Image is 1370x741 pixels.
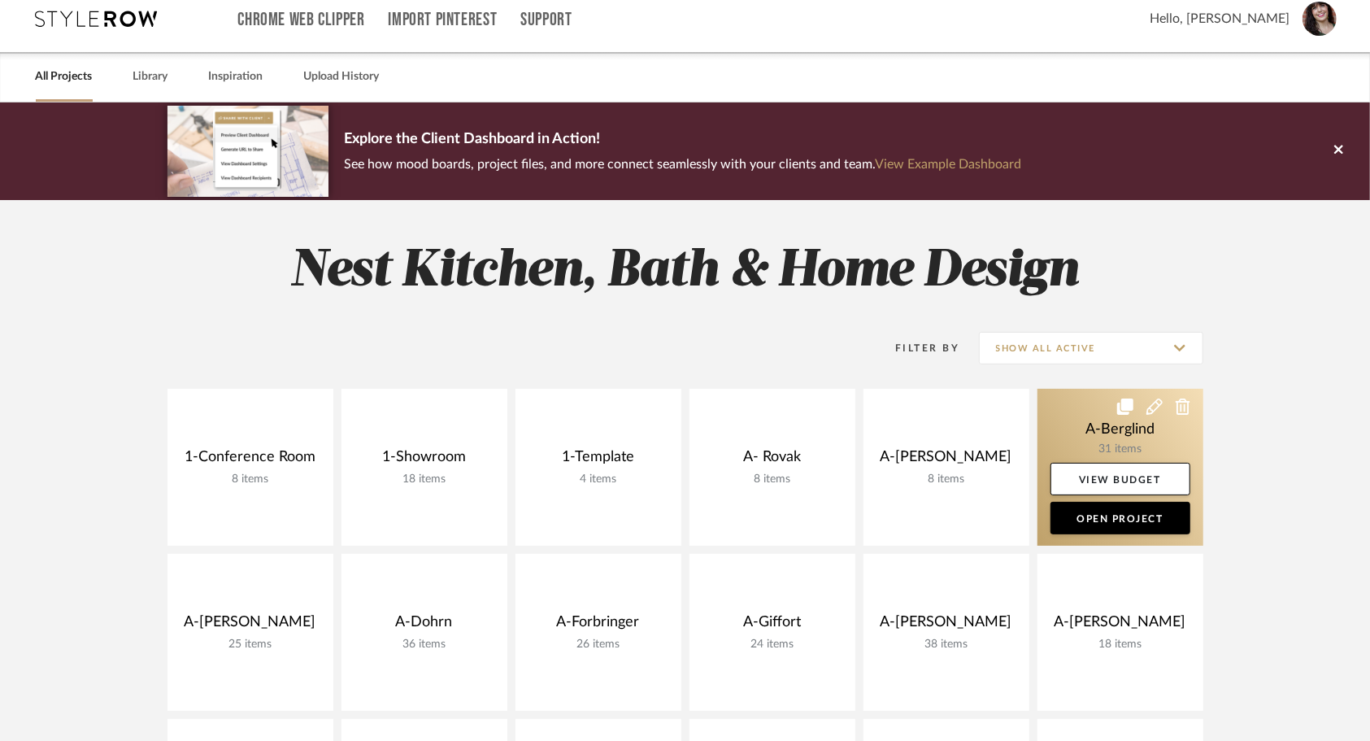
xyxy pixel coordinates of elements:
[1050,638,1190,652] div: 18 items
[354,638,494,652] div: 36 items
[876,638,1016,652] div: 38 items
[354,448,494,473] div: 1-Showroom
[133,66,168,88] a: Library
[702,473,842,486] div: 8 items
[875,340,960,356] div: Filter By
[167,106,328,196] img: d5d033c5-7b12-40c2-a960-1ecee1989c38.png
[876,448,1016,473] div: A-[PERSON_NAME]
[209,66,263,88] a: Inspiration
[528,473,668,486] div: 4 items
[1050,463,1190,495] a: View Budget
[238,13,365,27] a: Chrome Web Clipper
[876,613,1016,638] div: A-[PERSON_NAME]
[36,66,93,88] a: All Projects
[180,638,320,652] div: 25 items
[304,66,380,88] a: Upload History
[528,638,668,652] div: 26 items
[876,473,1016,486] div: 8 items
[528,613,668,638] div: A-Forbringer
[388,13,497,27] a: Import Pinterest
[1150,9,1290,28] span: Hello, [PERSON_NAME]
[345,127,1022,153] p: Explore the Client Dashboard in Action!
[1050,502,1190,534] a: Open Project
[354,613,494,638] div: A-Dohrn
[1303,2,1337,36] img: avatar
[702,448,842,473] div: A- Rovak
[702,638,842,652] div: 24 items
[528,448,668,473] div: 1-Template
[345,153,1022,176] p: See how mood boards, project files, and more connect seamlessly with your clients and team.
[354,473,494,486] div: 18 items
[100,241,1271,302] h2: Nest Kitchen, Bath & Home Design
[180,613,320,638] div: A-[PERSON_NAME]
[180,448,320,473] div: 1-Conference Room
[180,473,320,486] div: 8 items
[876,158,1022,171] a: View Example Dashboard
[702,613,842,638] div: A-Giffort
[1050,613,1190,638] div: A-[PERSON_NAME]
[520,13,572,27] a: Support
